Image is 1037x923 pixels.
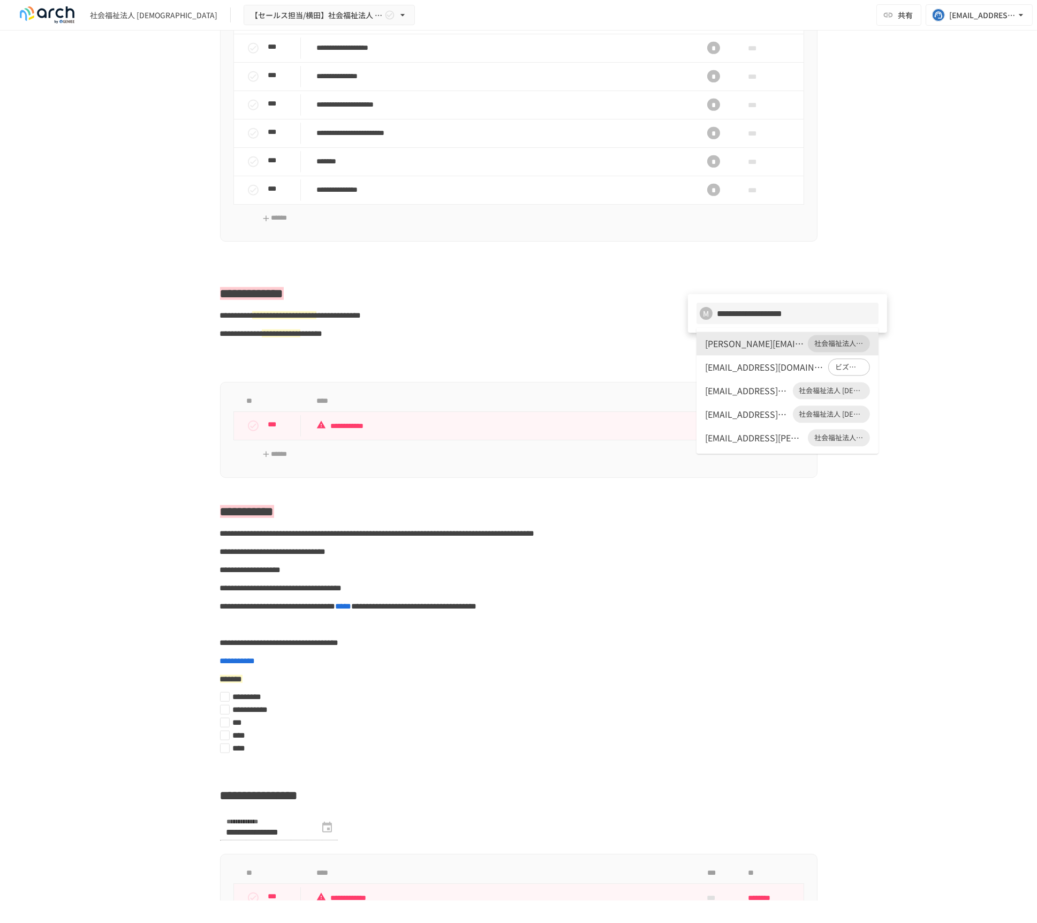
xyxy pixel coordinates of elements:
div: [EMAIL_ADDRESS][DOMAIN_NAME] [705,384,789,397]
span: 社会福祉法人 [DEMOGRAPHIC_DATA] [793,409,870,420]
span: 社会福祉法人 [DEMOGRAPHIC_DATA] [808,339,870,349]
div: M [700,307,713,320]
div: [EMAIL_ADDRESS][PERSON_NAME][DOMAIN_NAME] [705,431,804,444]
div: [EMAIL_ADDRESS][DOMAIN_NAME] [705,361,824,373]
span: 社会福祉法人 [DEMOGRAPHIC_DATA] [793,386,870,396]
div: [PERSON_NAME][EMAIL_ADDRESS][DOMAIN_NAME] [705,337,804,350]
div: [EMAIL_ADDRESS][DOMAIN_NAME] [705,408,789,421]
span: ビズリーチ [829,362,869,373]
span: 社会福祉法人 [DEMOGRAPHIC_DATA] [808,433,870,444]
